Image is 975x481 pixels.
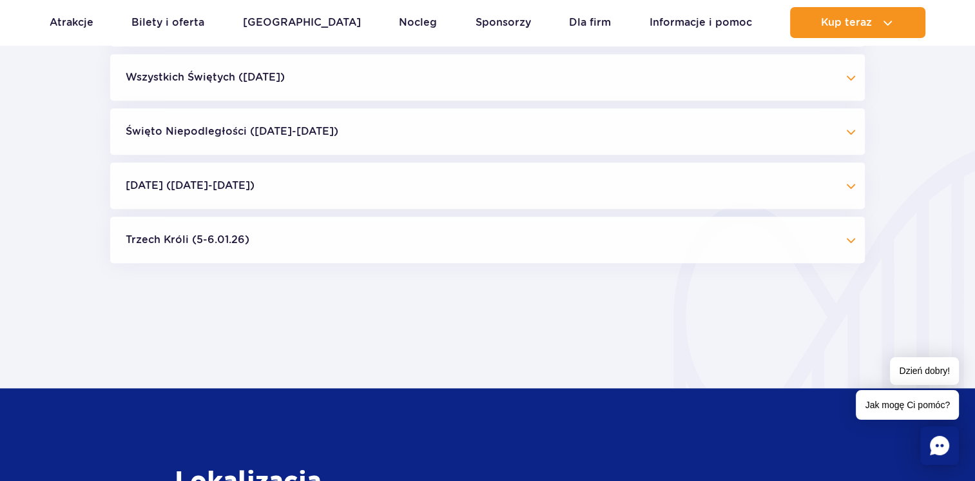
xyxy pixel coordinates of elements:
a: Bilety i oferta [131,7,204,38]
a: Dla firm [569,7,611,38]
div: Chat [920,426,959,465]
button: Wszystkich Świętych ([DATE]) [110,54,865,101]
span: Dzień dobry! [890,357,959,385]
span: Kup teraz [821,17,872,28]
button: Kup teraz [790,7,925,38]
button: [DATE] ([DATE]-[DATE]) [110,162,865,209]
a: Atrakcje [50,7,93,38]
a: [GEOGRAPHIC_DATA] [243,7,361,38]
button: Święto Niepodległości ([DATE]-[DATE]) [110,108,865,155]
a: Nocleg [399,7,437,38]
span: Jak mogę Ci pomóc? [856,390,959,420]
button: Trzech Króli (5-6.01.26) [110,217,865,263]
a: Informacje i pomoc [650,7,752,38]
a: Sponsorzy [476,7,531,38]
